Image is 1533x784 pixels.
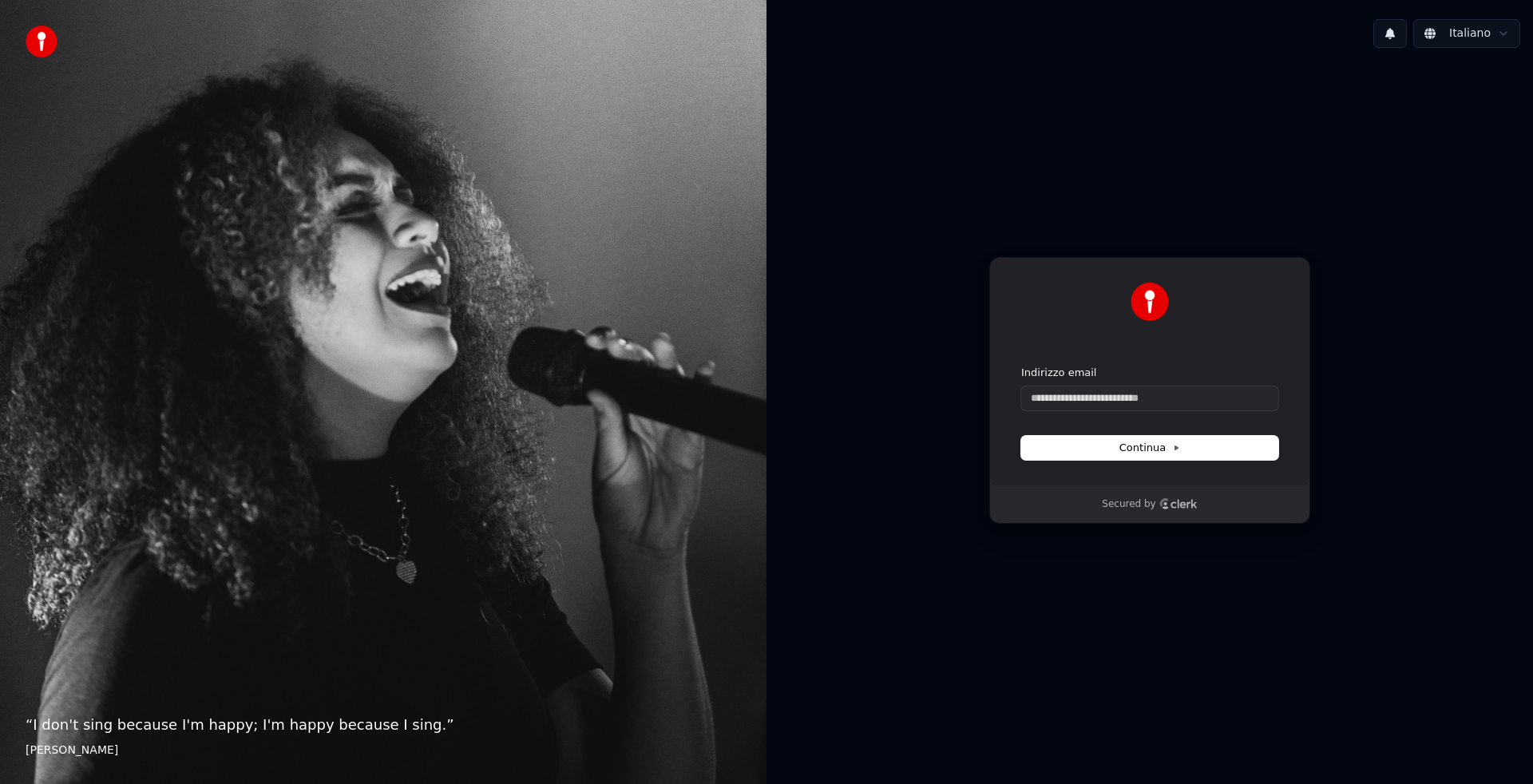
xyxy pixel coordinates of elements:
img: Youka [1131,283,1169,321]
label: Indirizzo email [1021,366,1096,380]
p: “ I don't sing because I'm happy; I'm happy because I sing. ” [26,714,741,736]
span: Continua [1119,441,1180,455]
p: Secured by [1102,498,1155,511]
footer: [PERSON_NAME] [26,742,741,758]
button: Continua [1021,436,1278,460]
a: Clerk logo [1159,498,1198,509]
img: youka [26,26,57,57]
